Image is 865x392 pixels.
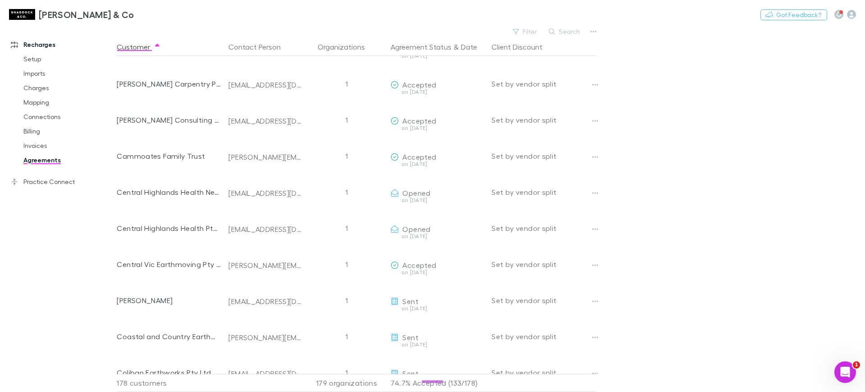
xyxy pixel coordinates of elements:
[834,361,856,383] iframe: Intercom live chat
[228,297,302,306] div: [EMAIL_ADDRESS][DOMAIN_NAME]
[402,80,436,89] span: Accepted
[117,102,221,138] div: [PERSON_NAME] Consulting Pty Ltd
[14,124,123,138] a: Billing
[492,138,596,174] div: Set by vendor split
[117,355,221,391] div: Coliban Earthworks Pty Ltd
[9,9,35,20] img: Shaddock & Co's Logo
[402,225,430,233] span: Opened
[318,38,376,56] button: Organizations
[228,80,302,89] div: [EMAIL_ADDRESS][DOMAIN_NAME]
[117,66,221,102] div: [PERSON_NAME] Carpentry Pty Ltd
[391,125,484,131] div: on [DATE]
[117,38,161,56] button: Customer
[228,116,302,125] div: [EMAIL_ADDRESS][DOMAIN_NAME]
[402,333,418,341] span: Sent
[391,342,484,347] div: on [DATE]
[492,318,596,355] div: Set by vendor split
[760,9,827,20] button: Got Feedback?
[402,189,430,197] span: Opened
[306,138,387,174] div: 1
[2,37,123,52] a: Recharges
[14,66,123,81] a: Imports
[117,374,225,392] div: 178 customers
[391,53,484,59] div: on [DATE]
[117,174,221,210] div: Central Highlands Health Network Trust
[391,306,484,311] div: on [DATE]
[391,38,484,56] div: &
[306,374,387,392] div: 179 organizations
[306,355,387,391] div: 1
[306,318,387,355] div: 1
[14,110,123,124] a: Connections
[492,66,596,102] div: Set by vendor split
[306,66,387,102] div: 1
[391,374,484,392] p: 74.7% Accepted (133/178)
[306,174,387,210] div: 1
[492,246,596,282] div: Set by vendor split
[853,361,860,369] span: 1
[306,210,387,246] div: 1
[14,153,123,167] a: Agreements
[306,102,387,138] div: 1
[492,355,596,391] div: Set by vendor split
[461,38,477,56] button: Date
[402,369,418,378] span: Sent
[508,26,542,37] button: Filter
[14,138,123,153] a: Invoices
[492,38,553,56] button: Client Discount
[117,318,221,355] div: Coastal and Country Earthmoving Pty Ltd
[228,261,302,270] div: [PERSON_NAME][EMAIL_ADDRESS][DOMAIN_NAME]
[544,26,585,37] button: Search
[402,261,436,269] span: Accepted
[492,174,596,210] div: Set by vendor split
[39,9,134,20] h3: [PERSON_NAME] & Co
[402,152,436,161] span: Accepted
[228,333,302,342] div: [PERSON_NAME][EMAIL_ADDRESS][DOMAIN_NAME]
[4,4,140,25] a: [PERSON_NAME] & Co
[117,246,221,282] div: Central Vic Earthmoving Pty Ltd
[117,282,221,318] div: [PERSON_NAME]
[391,89,484,95] div: on [DATE]
[306,246,387,282] div: 1
[117,138,221,174] div: Cammoates Family Trust
[402,116,436,125] span: Accepted
[228,369,302,378] div: [EMAIL_ADDRESS][DOMAIN_NAME]
[391,38,451,56] button: Agreement Status
[306,282,387,318] div: 1
[14,52,123,66] a: Setup
[492,282,596,318] div: Set by vendor split
[391,161,484,167] div: on [DATE]
[117,210,221,246] div: Central Highlands Health Pty Ltd
[228,189,302,198] div: [EMAIL_ADDRESS][DOMAIN_NAME]
[14,81,123,95] a: Charges
[228,225,302,234] div: [EMAIL_ADDRESS][DOMAIN_NAME]
[228,152,302,161] div: [PERSON_NAME][EMAIL_ADDRESS][DOMAIN_NAME]
[391,234,484,239] div: on [DATE]
[14,95,123,110] a: Mapping
[2,175,123,189] a: Practice Connect
[492,210,596,246] div: Set by vendor split
[391,198,484,203] div: on [DATE]
[402,297,418,305] span: Sent
[228,38,291,56] button: Contact Person
[391,270,484,275] div: on [DATE]
[492,102,596,138] div: Set by vendor split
